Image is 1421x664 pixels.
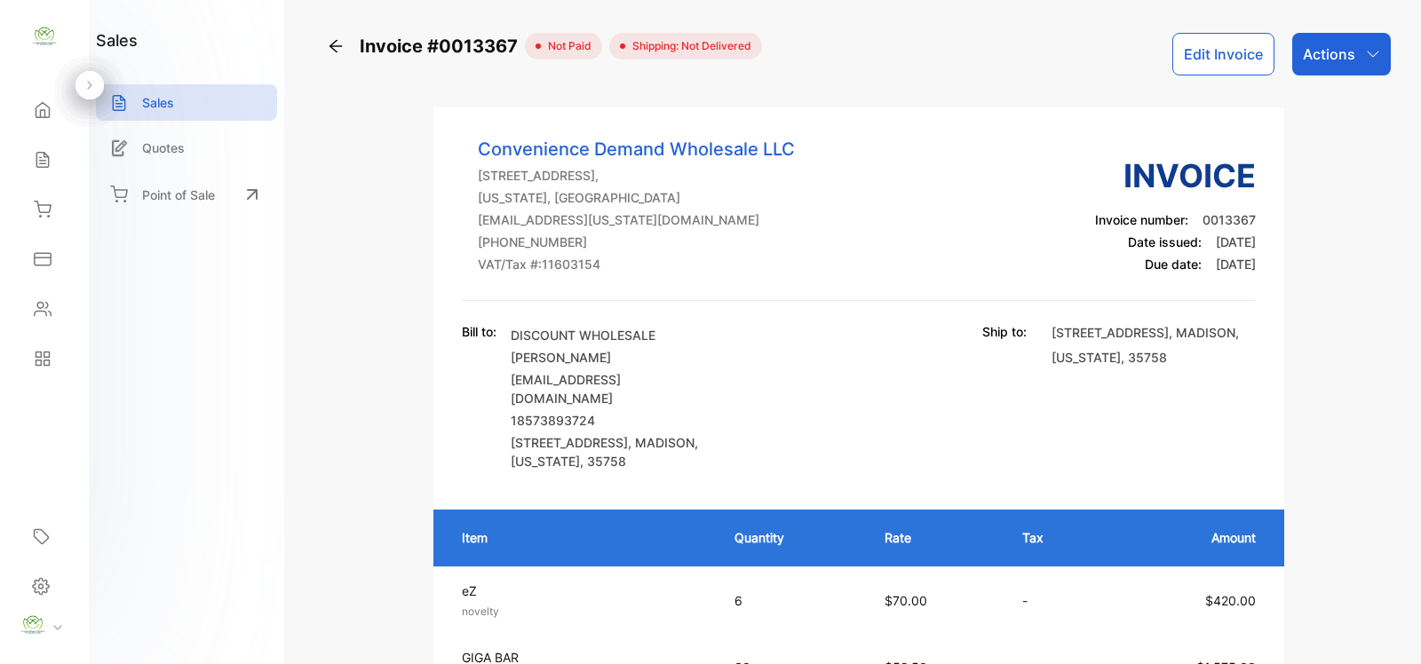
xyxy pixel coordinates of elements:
p: - [1022,591,1087,610]
h1: sales [96,28,138,52]
p: Quotes [142,138,185,157]
span: $70.00 [885,593,927,608]
a: Quotes [96,130,277,166]
span: , 35758 [580,454,626,469]
p: [EMAIL_ADDRESS][DOMAIN_NAME] [511,370,715,407]
p: DISCOUNT WHOLESALE [511,326,715,344]
p: novelty [462,604,703,620]
p: Bill to: [462,322,496,341]
p: Rate [885,528,987,547]
p: Sales [142,93,174,112]
span: Date issued: [1128,234,1202,249]
span: , 35758 [1121,350,1167,365]
p: Item [462,528,699,547]
p: Point of Sale [142,186,215,204]
span: Shipping: Not Delivered [625,38,751,54]
p: Convenience Demand Wholesale LLC [478,136,795,162]
span: , MADISON [1169,325,1235,340]
span: Invoice #0013367 [360,33,525,59]
p: [US_STATE], [GEOGRAPHIC_DATA] [478,188,795,207]
button: Actions [1292,33,1391,75]
p: 18573893724 [511,411,715,430]
p: 6 [734,591,849,610]
span: not paid [541,38,591,54]
p: [STREET_ADDRESS], [478,166,795,185]
span: , MADISON [628,435,695,450]
p: [PHONE_NUMBER] [478,233,795,251]
p: [EMAIL_ADDRESS][US_STATE][DOMAIN_NAME] [478,210,795,229]
button: Edit Invoice [1172,33,1274,75]
span: 0013367 [1203,212,1256,227]
span: [DATE] [1216,257,1256,272]
span: Invoice number: [1095,212,1188,227]
span: [DATE] [1216,234,1256,249]
h3: Invoice [1095,152,1256,200]
p: VAT/Tax #: 11603154 [478,255,795,273]
p: Quantity [734,528,849,547]
p: Actions [1303,43,1355,65]
span: [STREET_ADDRESS] [511,435,628,450]
p: eZ [462,581,703,600]
a: Point of Sale [96,175,277,214]
iframe: LiveChat chat widget [1346,589,1421,664]
span: $420.00 [1205,593,1256,608]
p: Ship to: [982,322,1027,341]
img: logo [31,23,58,50]
p: Amount [1123,528,1256,547]
p: [PERSON_NAME] [511,348,715,367]
a: Sales [96,84,277,121]
span: [STREET_ADDRESS] [1052,325,1169,340]
span: Due date: [1145,257,1202,272]
img: profile [20,612,46,638]
p: Tax [1022,528,1087,547]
